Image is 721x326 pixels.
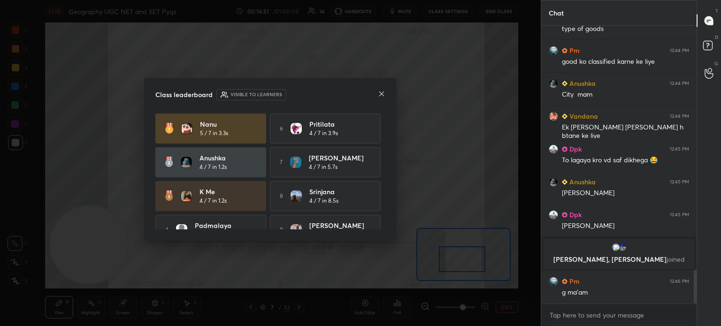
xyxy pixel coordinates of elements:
img: Learner_Badge_beginner_1_8b307cf2a0.svg [562,179,568,185]
div: [PERSON_NAME] [562,221,689,231]
img: Learner_Badge_hustler_a18805edde.svg [562,279,568,284]
div: g ma'am [562,288,689,297]
h4: Srinjana [309,187,368,197]
div: 12:44 PM [670,48,689,53]
h4: padmalaya [195,220,253,230]
h6: Dpk [568,144,582,154]
img: rank-1.ed6cb560.svg [165,123,174,134]
img: default.png [176,224,187,235]
h6: Pm [568,45,580,55]
h6: Anushka [568,78,596,88]
div: good ko classified karne ke liye [562,57,689,67]
img: 59e8070d6ae446e1860610ef34afe43b.jpg [549,112,558,121]
img: a22db187792640bb98a13f5779a22c66.jpg [181,190,192,202]
div: To lagaya kro vd saf dikhega 😂 [562,156,689,165]
div: [PERSON_NAME] [562,189,689,198]
img: c519e82edd9d43a1aeac95d9569e8103.jpg [549,79,558,88]
img: Learner_Badge_pro_50a137713f.svg [562,212,568,218]
h5: 4 [165,226,169,234]
div: 12:45 PM [670,146,689,152]
p: G [714,60,718,67]
img: Learner_Badge_pro_50a137713f.svg [562,146,568,152]
img: 7d2cad0b951a4f128244f235ddc23ac6.jpg [291,224,302,235]
div: City mam [562,90,689,99]
p: T [715,8,718,15]
h5: 8 [280,192,283,200]
h5: 9 [280,226,283,234]
img: Learner_Badge_hustler_a18805edde.svg [562,48,568,53]
div: 12:45 PM [670,212,689,218]
h4: Anushka [199,153,258,163]
div: 12:44 PM [670,81,689,86]
h6: Anushka [568,177,596,187]
h5: 4 / 7 in 5.7s [309,163,337,171]
h5: 4 / 7 in 1.2s [199,163,227,171]
h4: K Me [199,187,258,197]
h5: 4 / 7 in 8.5s [309,197,338,205]
h4: [PERSON_NAME] [309,220,368,230]
div: 12:46 PM [670,279,689,284]
p: D [715,34,718,41]
img: fa8dfd73a7be400d8f6e05cf0deb4351.jpg [291,123,302,134]
p: Chat [541,0,571,25]
img: c519e82edd9d43a1aeac95d9569e8103.jpg [181,157,192,168]
span: joined [667,255,685,264]
div: grid [541,26,697,303]
h4: Class leaderboard [155,90,213,99]
div: 12:44 PM [670,114,689,119]
img: rank-3.169bc593.svg [165,190,173,202]
h5: 4 / 7 in 1.2s [199,197,227,205]
img: Learner_Badge_beginner_1_8b307cf2a0.svg [562,114,568,119]
h4: Pritilata [309,119,368,129]
img: 5afe1f0b19ba4352a7fb5707002f6627.jpg [549,210,558,220]
img: rank-2.3a33aca6.svg [165,157,173,168]
div: Ek [PERSON_NAME] [PERSON_NAME] h btane ke liye [562,123,689,141]
img: 4042116138dd463b8d893bd1ff260f17.jpg [290,157,301,168]
img: a9e6081873e0430194d86222d0355f61.jpg [549,46,558,55]
h6: Dpk [568,210,582,220]
img: cc295b88f9d14ba08ae21159b958bc43.71096908_3 [611,243,621,252]
h5: 5 / 7 in 3.3s [200,129,228,137]
img: c519e82edd9d43a1aeac95d9569e8103.jpg [549,177,558,187]
h5: 6 [280,124,283,133]
img: Learner_Badge_beginner_1_8b307cf2a0.svg [562,81,568,86]
img: 8e1fa1030bb44e49977c3fec587ba857.jpg [618,243,627,252]
p: [PERSON_NAME], [PERSON_NAME] [549,256,689,263]
h6: Visible to learners [230,91,282,98]
div: type of goods [562,24,689,34]
h5: 4 / 7 in 3.9s [309,129,338,137]
img: 1866dd68f220495aae788f6a702845cb.jpg [181,123,192,134]
img: a9e6081873e0430194d86222d0355f61.jpg [549,277,558,286]
img: bf25bef5122f434093d0bb650c0e8a65.jpg [291,190,302,202]
h6: Pm [568,276,580,286]
img: 5afe1f0b19ba4352a7fb5707002f6627.jpg [549,144,558,154]
h4: [PERSON_NAME] [309,153,367,163]
h6: Vandana [568,111,598,121]
div: 12:45 PM [670,179,689,185]
h4: nanu [200,119,258,129]
h5: 7 [280,158,283,167]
